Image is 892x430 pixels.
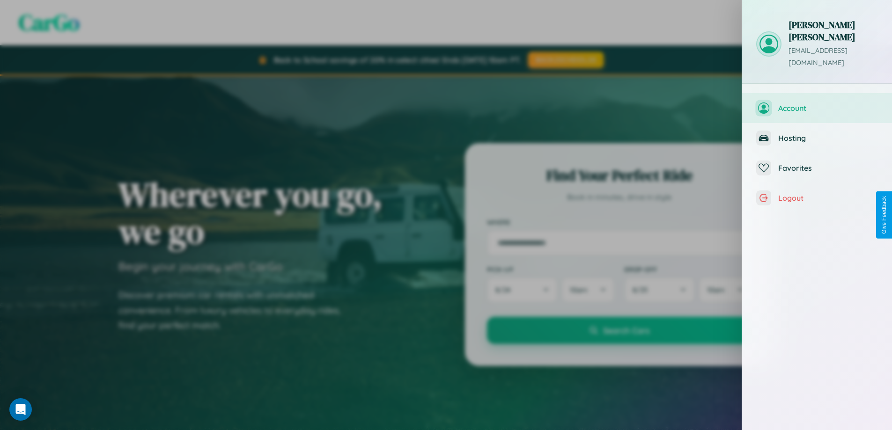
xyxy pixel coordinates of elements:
h3: [PERSON_NAME] [PERSON_NAME] [789,19,878,43]
button: Favorites [742,153,892,183]
div: Give Feedback [881,196,887,234]
span: Account [778,103,878,113]
p: [EMAIL_ADDRESS][DOMAIN_NAME] [789,45,878,69]
span: Favorites [778,163,878,173]
button: Account [742,93,892,123]
div: Open Intercom Messenger [9,398,32,421]
span: Hosting [778,133,878,143]
span: Logout [778,193,878,203]
button: Logout [742,183,892,213]
button: Hosting [742,123,892,153]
